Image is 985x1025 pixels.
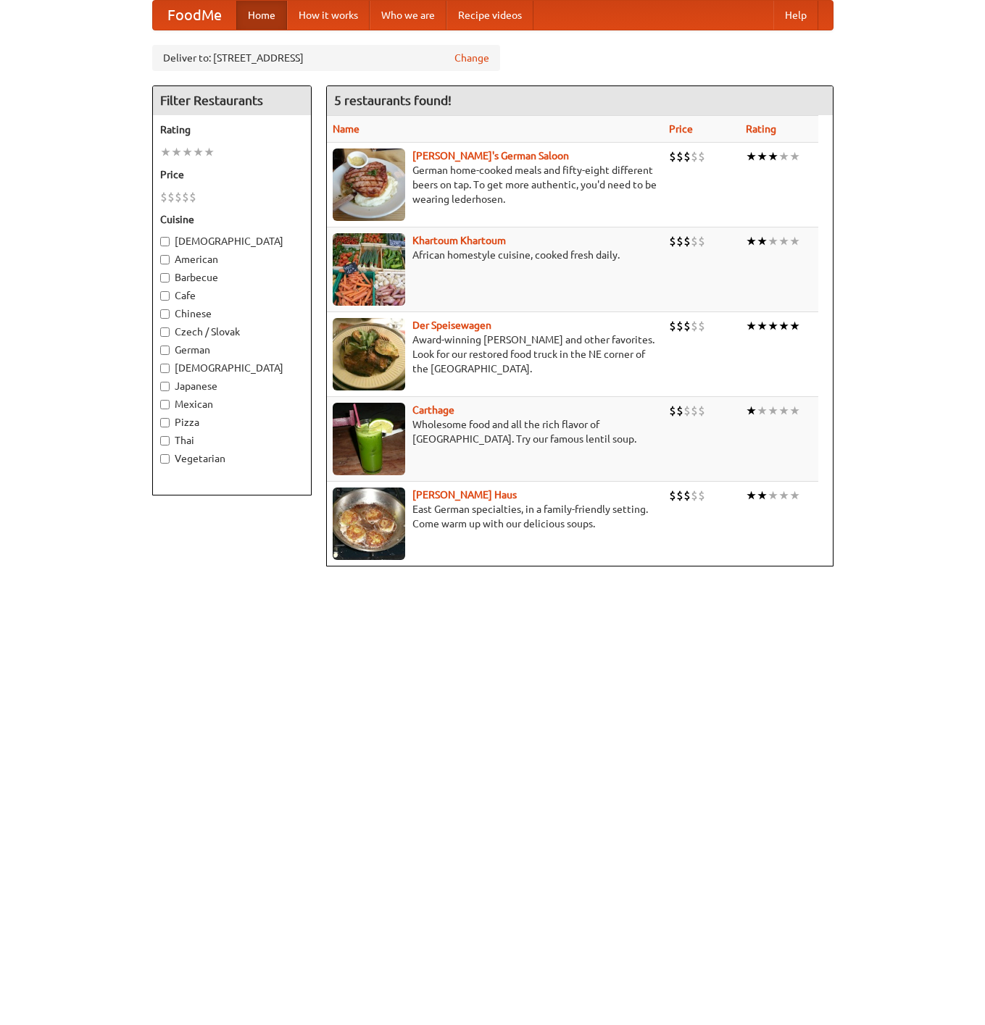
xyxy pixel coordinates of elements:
[789,318,800,334] li: ★
[412,404,454,416] a: Carthage
[333,123,359,135] a: Name
[160,255,170,264] input: American
[160,436,170,445] input: Thai
[182,144,193,160] li: ★
[789,148,800,164] li: ★
[160,364,170,373] input: [DEMOGRAPHIC_DATA]
[691,488,698,503] li: $
[152,45,500,71] div: Deliver to: [STREET_ADDRESS]
[153,86,311,115] h4: Filter Restaurants
[160,234,304,248] label: [DEMOGRAPHIC_DATA]
[683,148,691,164] li: $
[698,233,705,249] li: $
[160,144,171,160] li: ★
[768,148,778,164] li: ★
[676,148,683,164] li: $
[676,403,683,419] li: $
[160,382,170,391] input: Japanese
[160,346,170,355] input: German
[287,1,370,30] a: How it works
[757,233,768,249] li: ★
[669,148,676,164] li: $
[676,488,683,503] li: $
[153,1,236,30] a: FoodMe
[683,233,691,249] li: $
[669,488,676,503] li: $
[160,415,304,430] label: Pizza
[189,189,196,205] li: $
[160,212,304,227] h5: Cuisine
[412,319,491,331] a: Der Speisewagen
[691,318,698,334] li: $
[746,403,757,419] li: ★
[746,318,757,334] li: ★
[768,318,778,334] li: ★
[412,489,517,501] a: [PERSON_NAME] Haus
[412,235,506,246] b: Khartoum Khartoum
[698,403,705,419] li: $
[746,233,757,249] li: ★
[773,1,818,30] a: Help
[454,51,489,65] a: Change
[757,318,768,334] li: ★
[669,123,693,135] a: Price
[160,288,304,303] label: Cafe
[768,488,778,503] li: ★
[160,379,304,393] label: Japanese
[160,252,304,267] label: American
[160,325,304,339] label: Czech / Slovak
[160,309,170,319] input: Chinese
[333,148,405,221] img: esthers.jpg
[789,233,800,249] li: ★
[768,233,778,249] li: ★
[160,343,304,357] label: German
[757,488,768,503] li: ★
[333,502,657,531] p: East German specialties, in a family-friendly setting. Come warm up with our delicious soups.
[160,400,170,409] input: Mexican
[236,1,287,30] a: Home
[746,488,757,503] li: ★
[778,488,789,503] li: ★
[683,318,691,334] li: $
[333,488,405,560] img: kohlhaus.jpg
[333,417,657,446] p: Wholesome food and all the rich flavor of [GEOGRAPHIC_DATA]. Try our famous lentil soup.
[175,189,182,205] li: $
[669,233,676,249] li: $
[669,318,676,334] li: $
[446,1,533,30] a: Recipe videos
[698,318,705,334] li: $
[778,318,789,334] li: ★
[160,189,167,205] li: $
[370,1,446,30] a: Who we are
[778,233,789,249] li: ★
[160,433,304,448] label: Thai
[333,248,657,262] p: African homestyle cuisine, cooked fresh daily.
[160,122,304,137] h5: Rating
[160,397,304,411] label: Mexican
[193,144,204,160] li: ★
[204,144,215,160] li: ★
[167,189,175,205] li: $
[333,318,405,390] img: speisewagen.jpg
[171,144,182,160] li: ★
[160,273,170,283] input: Barbecue
[412,150,569,162] b: [PERSON_NAME]'s German Saloon
[698,488,705,503] li: $
[683,403,691,419] li: $
[746,148,757,164] li: ★
[333,403,405,475] img: carthage.jpg
[160,451,304,466] label: Vegetarian
[778,403,789,419] li: ★
[333,163,657,206] p: German home-cooked meals and fifty-eight different beers on tap. To get more authentic, you'd nee...
[789,403,800,419] li: ★
[160,454,170,464] input: Vegetarian
[160,327,170,337] input: Czech / Slovak
[160,237,170,246] input: [DEMOGRAPHIC_DATA]
[698,148,705,164] li: $
[683,488,691,503] li: $
[778,148,789,164] li: ★
[160,291,170,301] input: Cafe
[333,332,657,376] p: Award-winning [PERSON_NAME] and other favorites. Look for our restored food truck in the NE corne...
